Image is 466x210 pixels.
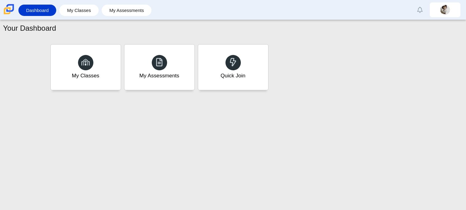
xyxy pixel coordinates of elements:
a: Carmen School of Science & Technology [2,11,15,17]
a: Alerts [413,3,427,17]
a: My Classes [50,44,121,90]
div: Quick Join [221,72,245,80]
img: angel.mijangoshipo.JYn1uH [440,5,450,15]
h1: Your Dashboard [3,23,56,33]
a: Dashboard [22,5,53,16]
a: angel.mijangoshipo.JYn1uH [430,2,460,17]
a: Quick Join [198,44,268,90]
a: My Assessments [124,44,195,90]
img: Carmen School of Science & Technology [2,3,15,16]
a: My Classes [62,5,96,16]
div: My Assessments [139,72,179,80]
a: My Assessments [105,5,149,16]
div: My Classes [72,72,100,80]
